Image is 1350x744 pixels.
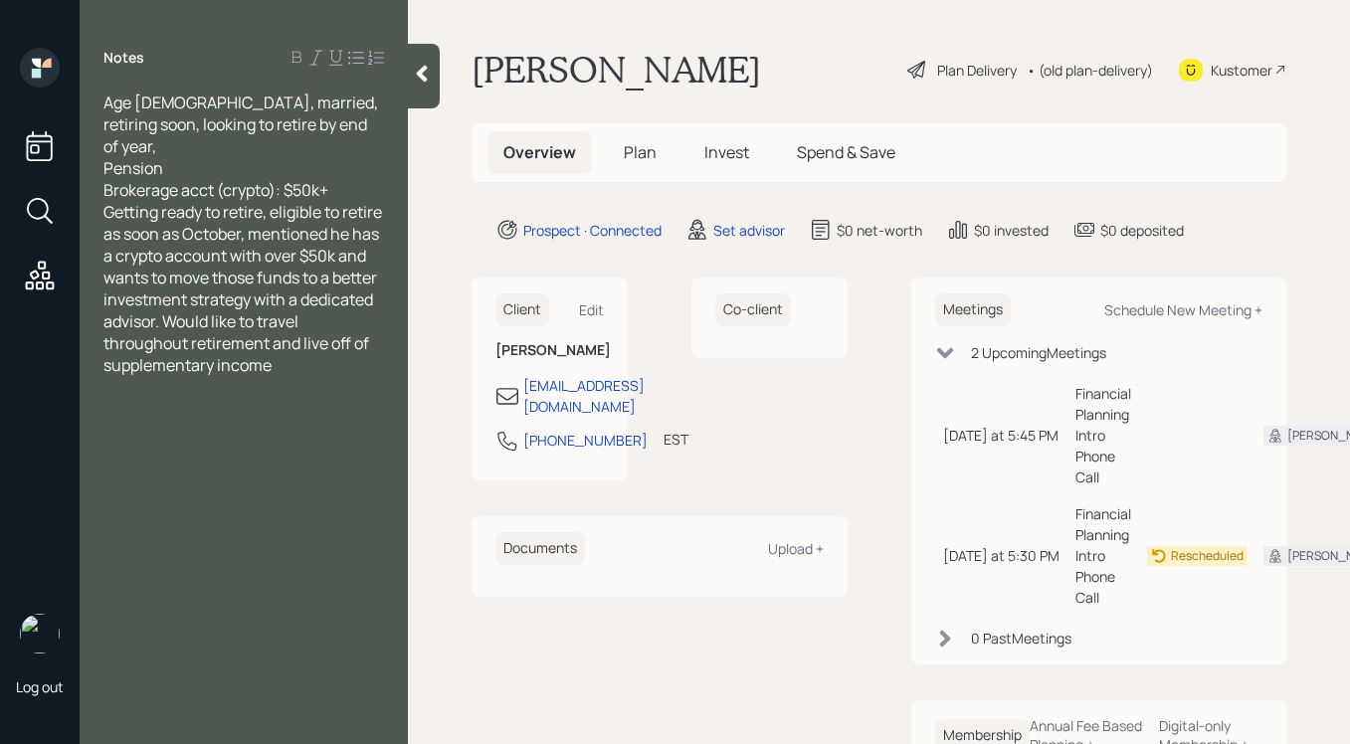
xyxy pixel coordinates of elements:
[1171,547,1244,565] div: Rescheduled
[943,425,1060,446] div: [DATE] at 5:45 PM
[523,430,648,451] div: [PHONE_NUMBER]
[971,628,1071,649] div: 0 Past Meeting s
[1027,60,1153,81] div: • (old plan-delivery)
[797,141,895,163] span: Spend & Save
[943,545,1060,566] div: [DATE] at 5:30 PM
[768,539,824,558] div: Upload +
[523,375,645,417] div: [EMAIL_ADDRESS][DOMAIN_NAME]
[16,677,64,696] div: Log out
[837,220,922,241] div: $0 net-worth
[103,179,328,201] span: Brokerage acct (crypto): $50k+
[1100,220,1184,241] div: $0 deposited
[1075,383,1131,487] div: Financial Planning Intro Phone Call
[713,220,785,241] div: Set advisor
[624,141,657,163] span: Plan
[937,60,1017,81] div: Plan Delivery
[495,342,604,359] h6: [PERSON_NAME]
[1104,300,1262,319] div: Schedule New Meeting +
[664,429,688,450] div: EST
[103,201,385,376] span: Getting ready to retire, eligible to retire as soon as October, mentioned he has a crypto account...
[472,48,761,92] h1: [PERSON_NAME]
[495,532,585,565] h6: Documents
[1075,503,1131,608] div: Financial Planning Intro Phone Call
[103,48,144,68] label: Notes
[103,157,163,179] span: Pension
[579,300,604,319] div: Edit
[935,293,1011,326] h6: Meetings
[704,141,749,163] span: Invest
[715,293,791,326] h6: Co-client
[523,220,662,241] div: Prospect · Connected
[974,220,1049,241] div: $0 invested
[1211,60,1272,81] div: Kustomer
[495,293,549,326] h6: Client
[20,614,60,653] img: retirable_logo.png
[103,92,381,157] span: Age [DEMOGRAPHIC_DATA], married, retiring soon, looking to retire by end of year,
[971,342,1106,363] div: 2 Upcoming Meeting s
[503,141,576,163] span: Overview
